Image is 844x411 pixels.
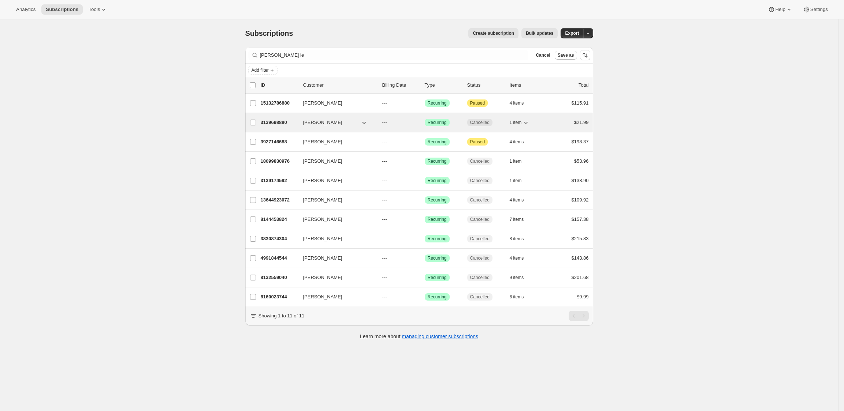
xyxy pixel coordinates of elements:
a: managing customer subscriptions [402,333,478,339]
span: 4 items [510,139,524,145]
span: Recurring [428,158,447,164]
span: Save as [558,52,574,58]
button: Analytics [12,4,40,15]
div: IDCustomerBilling DateTypeStatusItemsTotal [261,82,589,89]
span: [PERSON_NAME] [303,119,342,126]
span: Bulk updates [526,30,553,36]
span: Recurring [428,197,447,203]
button: [PERSON_NAME] [299,155,372,167]
p: 4991844544 [261,254,297,262]
p: Total [579,82,588,89]
button: [PERSON_NAME] [299,194,372,206]
button: 6 items [510,292,532,302]
p: ID [261,82,297,89]
span: --- [382,275,387,280]
div: 18099830976[PERSON_NAME]---SuccessRecurringCancelled1 item$53.96 [261,156,589,166]
div: 3139174592[PERSON_NAME]---SuccessRecurringCancelled1 item$138.90 [261,176,589,186]
p: Learn more about [360,333,478,340]
button: Add filter [248,66,278,75]
span: [PERSON_NAME] [303,274,342,281]
div: 15132786880[PERSON_NAME]---SuccessRecurringAttentionPaused4 items$115.91 [261,98,589,108]
span: $157.38 [572,216,589,222]
span: --- [382,255,387,261]
span: [PERSON_NAME] [303,99,342,107]
button: Help [763,4,797,15]
span: 8 items [510,236,524,242]
span: $53.96 [574,158,589,164]
span: Recurring [428,275,447,280]
span: $201.68 [572,275,589,280]
span: Analytics [16,7,36,12]
span: --- [382,100,387,106]
button: [PERSON_NAME] [299,233,372,245]
span: Cancelled [470,236,490,242]
span: Help [775,7,785,12]
span: $138.90 [572,178,589,183]
button: [PERSON_NAME] [299,175,372,186]
span: 7 items [510,216,524,222]
p: 18099830976 [261,158,297,165]
p: 3139698880 [261,119,297,126]
button: Subscriptions [41,4,83,15]
button: Export [561,28,583,38]
div: 8132559040[PERSON_NAME]---SuccessRecurringCancelled9 items$201.68 [261,272,589,283]
span: 4 items [510,197,524,203]
span: $198.37 [572,139,589,144]
p: Customer [303,82,376,89]
p: 6160023744 [261,293,297,301]
span: 6 items [510,294,524,300]
span: Cancelled [470,294,490,300]
span: Subscriptions [245,29,293,37]
p: 15132786880 [261,99,297,107]
span: 1 item [510,158,522,164]
span: [PERSON_NAME] [303,235,342,242]
button: 9 items [510,272,532,283]
span: [PERSON_NAME] [303,196,342,204]
button: [PERSON_NAME] [299,272,372,283]
span: Recurring [428,236,447,242]
div: 3927146688[PERSON_NAME]---SuccessRecurringAttentionPaused4 items$198.37 [261,137,589,147]
div: 6160023744[PERSON_NAME]---SuccessRecurringCancelled6 items$9.99 [261,292,589,302]
span: Recurring [428,255,447,261]
span: [PERSON_NAME] [303,158,342,165]
button: Settings [799,4,832,15]
span: --- [382,197,387,203]
p: 13644923072 [261,196,297,204]
span: [PERSON_NAME] [303,138,342,146]
span: $109.92 [572,197,589,203]
span: $215.83 [572,236,589,241]
button: [PERSON_NAME] [299,136,372,148]
span: --- [382,120,387,125]
span: 4 items [510,255,524,261]
span: [PERSON_NAME] [303,293,342,301]
span: Recurring [428,120,447,125]
span: Cancelled [470,158,490,164]
span: $115.91 [572,100,589,106]
button: Sort the results [580,50,590,60]
span: Recurring [428,294,447,300]
div: 8144453824[PERSON_NAME]---SuccessRecurringCancelled7 items$157.38 [261,214,589,225]
p: Showing 1 to 11 of 11 [259,312,305,320]
span: --- [382,178,387,183]
span: Paused [470,139,485,145]
button: Tools [84,4,112,15]
button: Save as [555,51,577,60]
button: [PERSON_NAME] [299,291,372,303]
button: [PERSON_NAME] [299,97,372,109]
span: $9.99 [577,294,589,299]
span: Cancelled [470,120,490,125]
div: Items [510,82,546,89]
span: 9 items [510,275,524,280]
p: 3139174592 [261,177,297,184]
span: Export [565,30,579,36]
div: 4991844544[PERSON_NAME]---SuccessRecurringCancelled4 items$143.86 [261,253,589,263]
button: Create subscription [468,28,518,38]
span: Cancelled [470,178,490,184]
span: Add filter [252,67,269,73]
span: Cancelled [470,275,490,280]
button: 1 item [510,117,530,128]
span: --- [382,216,387,222]
span: --- [382,294,387,299]
span: --- [382,139,387,144]
span: Subscriptions [46,7,78,12]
